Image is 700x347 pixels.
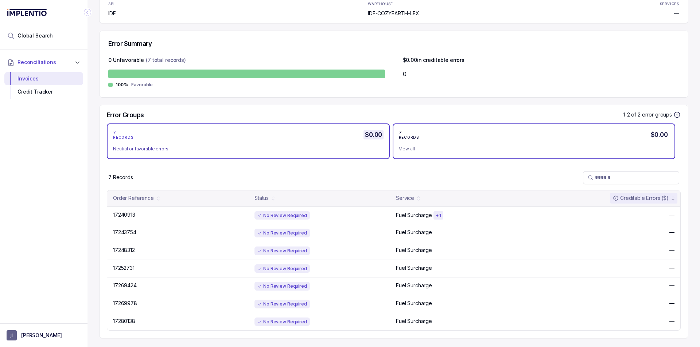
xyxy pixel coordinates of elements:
[113,247,135,254] p: 17248312
[669,247,674,254] p: —
[399,135,419,140] p: RECORDS
[254,194,269,202] div: Status
[669,229,674,236] p: —
[113,145,378,153] div: Neutral or favorable errors
[254,264,310,273] div: No Review Required
[396,300,432,307] p: Fuel Surcharge
[113,130,116,135] p: 7
[436,213,441,218] p: + 1
[254,300,310,308] div: No Review Required
[7,330,17,340] span: User initials
[396,212,432,219] p: Fuel Surcharge
[108,10,127,17] p: IDF
[254,229,310,237] div: No Review Required
[10,85,77,98] div: Credit Tracker
[396,229,432,236] p: Fuel Surcharge
[4,71,83,100] div: Reconciliations
[396,318,432,325] p: Fuel Surcharge
[399,145,664,153] div: View all
[403,70,680,78] div: 0
[107,111,144,119] h5: Error Groups
[254,247,310,255] div: No Review Required
[623,111,642,118] p: 1-2 of 2
[146,56,186,65] p: (7 total records)
[396,282,432,289] p: Fuel Surcharge
[116,82,128,88] p: 100%
[669,264,674,272] p: —
[10,72,77,85] div: Invoices
[669,282,674,289] p: —
[113,318,135,325] p: 17280138
[108,174,133,181] p: 7 Records
[113,194,154,202] div: Order Reference
[660,2,679,6] p: SERVICES
[113,229,136,236] p: 17243754
[17,32,53,39] span: Global Search
[21,332,62,339] p: [PERSON_NAME]
[113,264,135,272] p: 17252731
[131,81,153,88] p: Favorable
[83,8,92,17] div: Collapse Icon
[396,247,432,254] p: Fuel Surcharge
[368,2,393,6] p: WAREHOUSE
[396,264,432,272] p: Fuel Surcharge
[669,211,674,218] p: —
[7,330,81,340] button: User initials[PERSON_NAME]
[642,111,672,118] p: error groups
[113,282,137,289] p: 17269424
[113,211,135,218] p: 17240913
[254,318,310,326] div: No Review Required
[108,174,133,181] div: Remaining page entries
[4,54,83,70] button: Reconciliations
[363,130,383,139] h5: $0.00
[254,282,310,291] div: No Review Required
[613,194,669,202] div: Creditable Errors ($)
[669,300,674,307] p: —
[113,135,133,140] p: RECORDS
[17,59,56,66] span: Reconciliations
[399,130,402,135] p: 7
[368,10,419,17] p: IDF-COZYEARTH-LEX
[113,300,137,307] p: 17269978
[396,194,414,202] div: Service
[108,40,152,48] h5: Error Summary
[649,130,669,139] h5: $0.00
[108,2,127,6] p: 3PL
[403,56,465,65] p: $ 0.00 in creditable errors
[669,318,674,325] p: —
[254,211,310,220] div: No Review Required
[674,10,679,17] p: —
[108,56,144,65] p: 0 Unfavorable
